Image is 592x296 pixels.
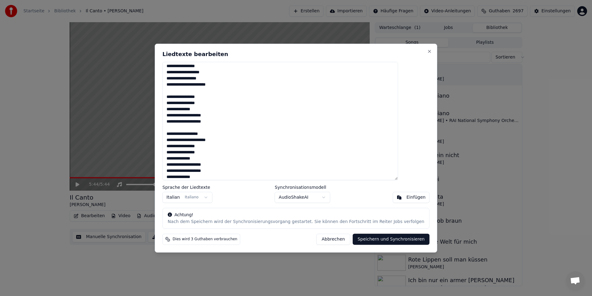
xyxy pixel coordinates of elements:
[162,185,212,189] label: Sprache der Liedtexte
[406,194,425,201] div: Einfügen
[275,185,330,189] label: Synchronisationsmodell
[353,234,430,245] button: Speichern und Synchronisieren
[316,234,350,245] button: Abbrechen
[173,237,237,242] span: Dies wird 3 Guthaben verbrauchen
[168,219,424,225] div: Nach dem Speichern wird der Synchronisierungsvorgang gestartet. Sie können den Fortschritt im Rei...
[168,212,424,218] div: Achtung!
[393,192,430,203] button: Einfügen
[162,51,430,57] h2: Liedtexte bearbeiten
